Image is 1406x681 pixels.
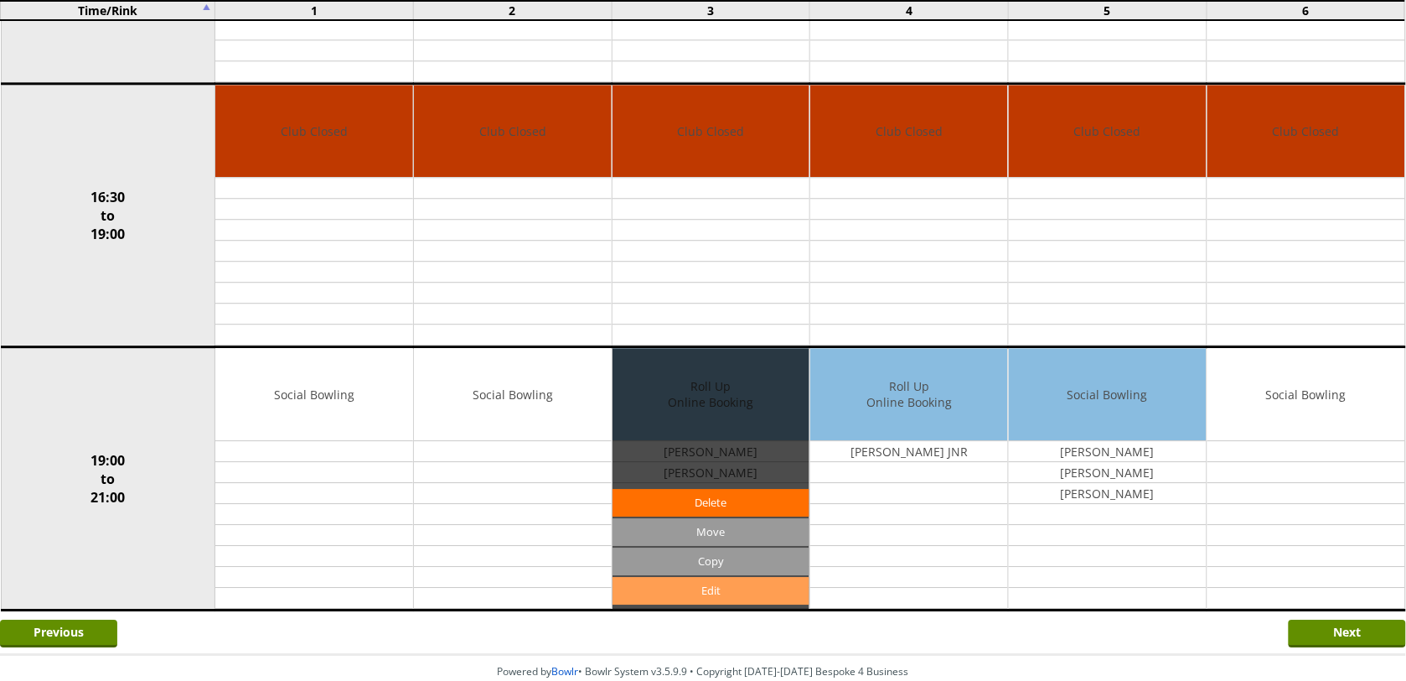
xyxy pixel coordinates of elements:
[1207,1,1405,20] td: 6
[215,1,414,20] td: 1
[1009,462,1207,483] td: [PERSON_NAME]
[810,1,1009,20] td: 4
[414,348,612,441] td: Social Bowling
[1009,483,1207,504] td: [PERSON_NAME]
[613,489,810,517] a: Delete
[1009,348,1207,441] td: Social Bowling
[1,347,215,611] td: 19:00 to 21:00
[810,441,1008,462] td: [PERSON_NAME] JNR
[1009,441,1207,462] td: [PERSON_NAME]
[498,664,909,678] span: Powered by • Bowlr System v3.5.9.9 • Copyright [DATE]-[DATE] Bespoke 4 Business
[613,518,810,546] input: Move
[810,348,1008,441] td: Roll Up Online Booking
[612,1,810,20] td: 3
[810,85,1008,178] td: Club Closed
[552,664,579,678] a: Bowlr
[1289,620,1406,647] input: Next
[215,85,413,178] td: Club Closed
[1207,348,1405,441] td: Social Bowling
[414,85,612,178] td: Club Closed
[1009,85,1207,178] td: Club Closed
[1,84,215,347] td: 16:30 to 19:00
[613,85,810,178] td: Club Closed
[1,1,215,20] td: Time/Rink
[1008,1,1207,20] td: 5
[215,348,413,441] td: Social Bowling
[613,577,810,605] a: Edit
[1207,85,1405,178] td: Club Closed
[613,548,810,575] input: Copy
[413,1,612,20] td: 2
